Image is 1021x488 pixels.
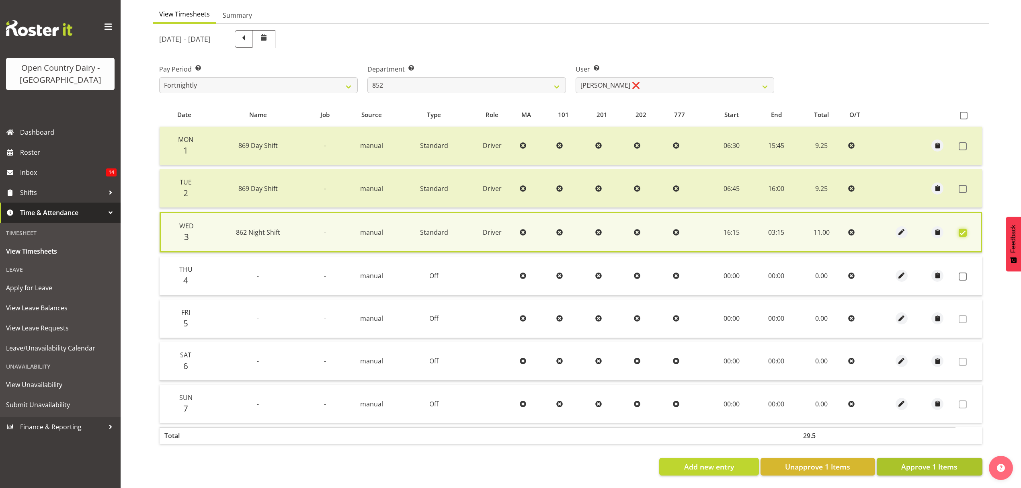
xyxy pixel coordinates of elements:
[106,168,117,176] span: 14
[238,184,278,193] span: 869 Day Shift
[183,403,188,414] span: 7
[472,110,512,119] div: Role
[20,126,117,138] span: Dashboard
[400,127,467,165] td: Standard
[597,110,626,119] div: 201
[360,228,383,237] span: manual
[405,110,463,119] div: Type
[20,146,117,158] span: Roster
[324,141,326,150] span: -
[636,110,665,119] div: 202
[6,379,115,391] span: View Unavailability
[709,127,754,165] td: 06:30
[2,278,119,298] a: Apply for Leave
[160,427,209,444] th: Total
[360,141,383,150] span: manual
[324,357,326,365] span: -
[324,314,326,323] span: -
[6,399,115,411] span: Submit Unavailability
[360,400,383,408] span: manual
[754,127,798,165] td: 15:45
[759,110,793,119] div: End
[159,9,210,19] span: View Timesheets
[347,110,396,119] div: Source
[798,299,845,338] td: 0.00
[360,184,383,193] span: manual
[159,64,358,74] label: Pay Period
[257,314,259,323] span: -
[6,20,72,36] img: Rosterit website logo
[179,265,193,274] span: Thu
[754,256,798,295] td: 00:00
[324,271,326,280] span: -
[997,464,1005,472] img: help-xxl-2.png
[659,458,759,476] button: Add new entry
[324,400,326,408] span: -
[179,393,193,402] span: Sun
[180,178,192,187] span: Tue
[754,385,798,423] td: 00:00
[180,351,191,359] span: Sat
[400,385,467,423] td: Off
[20,166,106,178] span: Inbox
[179,221,194,230] span: Wed
[785,461,850,472] span: Unapprove 1 Items
[6,342,115,354] span: Leave/Unavailability Calendar
[20,421,105,433] span: Finance & Reporting
[849,110,879,119] div: O/T
[20,207,105,219] span: Time & Attendance
[183,275,188,286] span: 4
[20,187,105,199] span: Shifts
[400,212,467,252] td: Standard
[183,187,188,199] span: 2
[6,322,115,334] span: View Leave Requests
[183,360,188,371] span: 6
[236,228,280,237] span: 862 Night Shift
[184,231,189,242] span: 3
[324,184,326,193] span: -
[798,169,845,208] td: 9.25
[709,169,754,208] td: 06:45
[2,298,119,318] a: View Leave Balances
[754,169,798,208] td: 16:00
[483,141,502,150] span: Driver
[576,64,774,74] label: User
[798,127,845,165] td: 9.25
[761,458,875,476] button: Unapprove 1 Items
[360,357,383,365] span: manual
[2,261,119,278] div: Leave
[798,342,845,381] td: 0.00
[2,318,119,338] a: View Leave Requests
[367,64,566,74] label: Department
[14,62,107,86] div: Open Country Dairy - [GEOGRAPHIC_DATA]
[238,141,278,150] span: 869 Day Shift
[257,400,259,408] span: -
[183,145,188,156] span: 1
[558,110,588,119] div: 101
[709,299,754,338] td: 00:00
[257,271,259,280] span: -
[312,110,338,119] div: Job
[400,256,467,295] td: Off
[2,358,119,375] div: Unavailability
[798,427,845,444] th: 29.5
[2,375,119,395] a: View Unavailability
[2,338,119,358] a: Leave/Unavailability Calendar
[901,461,957,472] span: Approve 1 Items
[183,318,188,329] span: 5
[709,342,754,381] td: 00:00
[754,342,798,381] td: 00:00
[178,135,193,144] span: Mon
[709,212,754,252] td: 16:15
[2,241,119,261] a: View Timesheets
[6,302,115,314] span: View Leave Balances
[257,357,259,365] span: -
[798,212,845,252] td: 11.00
[164,110,204,119] div: Date
[6,282,115,294] span: Apply for Leave
[1010,225,1017,253] span: Feedback
[674,110,704,119] div: 777
[400,342,467,381] td: Off
[1006,217,1021,271] button: Feedback - Show survey
[798,256,845,295] td: 0.00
